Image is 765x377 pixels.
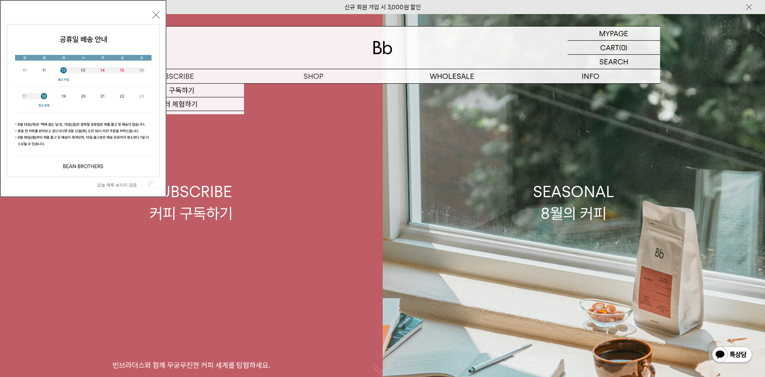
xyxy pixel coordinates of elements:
[599,27,628,40] p: MYPAGE
[105,97,244,111] a: 샘플러 체험하기
[97,182,146,188] label: 오늘 하루 보이지 않음
[711,346,753,365] img: 카카오톡 채널 1:1 채팅 버튼
[105,84,244,97] a: 커피 구독하기
[619,41,628,54] p: (0)
[568,41,660,55] a: CART (0)
[345,4,421,11] a: 신규 회원 가입 시 3,000원 할인
[568,27,660,41] a: MYPAGE
[105,111,244,125] a: 오피스 커피구독
[533,181,614,224] div: SEASONAL 8월의 커피
[152,11,160,19] button: 닫기
[600,41,619,54] p: CART
[7,25,159,177] img: cb63d4bbb2e6550c365f227fdc69b27f_113810.jpg
[599,55,628,69] p: SEARCH
[105,69,244,83] a: SUBSCRIBE
[521,69,660,83] p: INFO
[383,69,521,83] p: WHOLESALE
[373,41,392,54] img: 로고
[150,181,233,224] div: SUBSCRIBE 커피 구독하기
[244,69,383,83] a: SHOP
